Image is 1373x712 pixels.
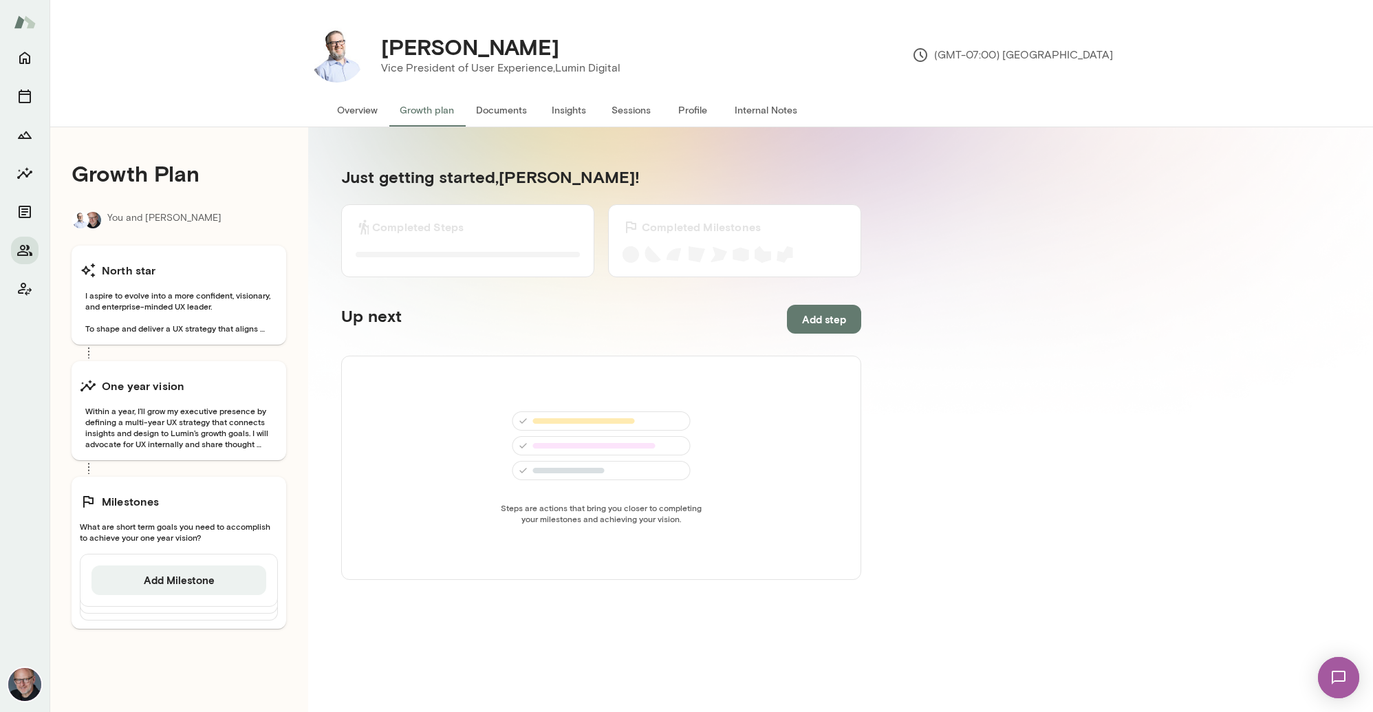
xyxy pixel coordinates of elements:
img: Mike West [72,212,89,228]
button: Insights [538,94,600,127]
button: Sessions [11,83,39,110]
button: Overview [326,94,389,127]
button: Members [11,237,39,264]
button: Growth Plan [11,121,39,149]
p: (GMT-07:00) [GEOGRAPHIC_DATA] [912,47,1113,63]
img: Nick Gould [8,668,41,701]
button: Documents [465,94,538,127]
span: I aspire to evolve into a more confident, visionary, and enterprise-minded UX leader. To shape an... [80,290,278,334]
button: Add step [787,305,861,334]
button: Insights [11,160,39,187]
button: Client app [11,275,39,303]
h4: [PERSON_NAME] [381,34,559,60]
p: You and [PERSON_NAME] [107,211,221,229]
span: What are short term goals you need to accomplish to achieve your one year vision? [80,521,278,543]
h5: Just getting started, [PERSON_NAME] ! [341,166,861,188]
img: Mike West [310,28,365,83]
p: Vice President of User Experience, Lumin Digital [381,60,620,76]
button: Add Milestone [91,565,266,594]
h6: Completed Milestones [642,219,761,235]
button: North starI aspire to evolve into a more confident, visionary, and enterprise-minded UX leader. T... [72,246,286,345]
button: Profile [662,94,724,127]
div: Add Milestone [80,554,278,606]
h6: Milestones [102,493,160,510]
img: Nick Gould [85,212,101,228]
span: Steps are actions that bring you closer to completing your milestones and achieving your vision. [497,502,706,524]
button: Internal Notes [724,94,808,127]
h6: Completed Steps [372,219,464,235]
img: Mento [14,9,36,35]
h4: Growth Plan [72,160,286,186]
h6: One year vision [102,378,184,394]
h5: Up next [341,305,402,334]
h6: North star [102,262,156,279]
button: Growth plan [389,94,465,127]
button: Documents [11,198,39,226]
button: Sessions [600,94,662,127]
button: Home [11,44,39,72]
button: One year visionWithin a year, I’ll grow my executive presence by defining a multi-year UX strateg... [72,361,286,460]
span: Within a year, I’ll grow my executive presence by defining a multi-year UX strategy that connects... [80,405,278,449]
